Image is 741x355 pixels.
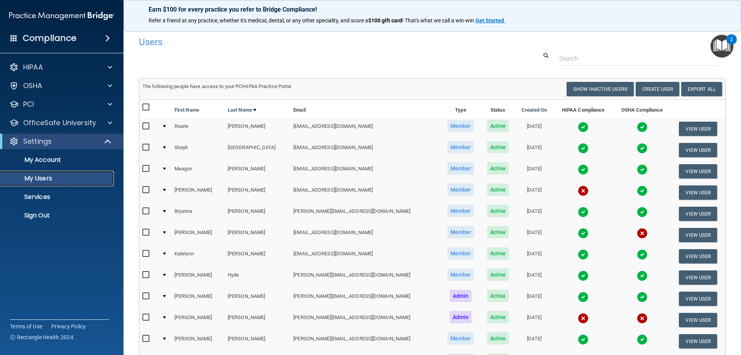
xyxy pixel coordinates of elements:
[475,17,504,24] strong: Get Started
[225,309,290,331] td: [PERSON_NAME]
[9,100,112,109] a: PCI
[290,182,440,203] td: [EMAIL_ADDRESS][DOMAIN_NAME]
[637,270,648,281] img: tick.e7d51cea.svg
[637,313,648,324] img: cross.ca9f0e7f.svg
[578,185,589,196] img: cross.ca9f0e7f.svg
[174,105,199,115] a: First Name
[613,100,671,118] th: OSHA Compliance
[578,207,589,217] img: tick.e7d51cea.svg
[447,226,474,238] span: Member
[637,185,648,196] img: tick.e7d51cea.svg
[679,122,717,136] button: View User
[9,8,114,24] img: PMB logo
[559,51,720,66] input: Search
[447,205,474,217] span: Member
[515,288,553,309] td: [DATE]
[290,331,440,352] td: [PERSON_NAME][EMAIL_ADDRESS][DOMAIN_NAME]
[637,292,648,302] img: tick.e7d51cea.svg
[679,270,717,285] button: View User
[578,122,589,132] img: tick.e7d51cea.svg
[487,141,509,153] span: Active
[450,290,472,302] span: Admin
[679,292,717,306] button: View User
[290,203,440,224] td: [PERSON_NAME][EMAIL_ADDRESS][DOMAIN_NAME]
[450,311,472,323] span: Admin
[679,228,717,242] button: View User
[515,139,553,161] td: [DATE]
[171,288,225,309] td: [PERSON_NAME]
[578,249,589,260] img: tick.e7d51cea.svg
[637,249,648,260] img: tick.e7d51cea.svg
[171,182,225,203] td: [PERSON_NAME]
[681,82,722,96] a: Export All
[637,122,648,132] img: tick.e7d51cea.svg
[487,332,509,345] span: Active
[679,334,717,348] button: View User
[290,224,440,246] td: [EMAIL_ADDRESS][DOMAIN_NAME]
[637,143,648,154] img: tick.e7d51cea.svg
[637,164,648,175] img: tick.e7d51cea.svg
[515,161,553,182] td: [DATE]
[171,246,225,267] td: Katelynn
[171,161,225,182] td: Meagon
[225,139,290,161] td: [GEOGRAPHIC_DATA]
[290,267,440,288] td: [PERSON_NAME][EMAIL_ADDRESS][DOMAIN_NAME]
[515,182,553,203] td: [DATE]
[23,63,43,72] p: HIPAA
[440,100,480,118] th: Type
[290,161,440,182] td: [EMAIL_ADDRESS][DOMAIN_NAME]
[447,332,474,345] span: Member
[149,17,368,24] span: Refer a friend at any practice, whether it's medical, dental, or any other speciality, and score a
[578,334,589,345] img: tick.e7d51cea.svg
[447,120,474,132] span: Member
[225,331,290,352] td: [PERSON_NAME]
[447,162,474,175] span: Member
[578,143,589,154] img: tick.e7d51cea.svg
[402,17,475,24] span: ! That's what we call a win-win.
[578,292,589,302] img: tick.e7d51cea.svg
[636,82,679,96] button: Create User
[679,207,717,221] button: View User
[730,39,733,49] div: 2
[225,161,290,182] td: [PERSON_NAME]
[487,162,509,175] span: Active
[487,205,509,217] span: Active
[515,267,553,288] td: [DATE]
[679,185,717,200] button: View User
[142,83,291,89] span: The following people have access to your PCIHIPAA Practice Portal
[290,288,440,309] td: [PERSON_NAME][EMAIL_ADDRESS][DOMAIN_NAME]
[487,120,509,132] span: Active
[578,270,589,281] img: tick.e7d51cea.svg
[637,228,648,239] img: cross.ca9f0e7f.svg
[487,183,509,196] span: Active
[9,81,112,90] a: OSHA
[225,182,290,203] td: [PERSON_NAME]
[447,141,474,153] span: Member
[9,137,112,146] a: Settings
[225,224,290,246] td: [PERSON_NAME]
[10,323,42,330] a: Terms of Use
[228,105,256,115] a: Last Name
[290,246,440,267] td: [EMAIL_ADDRESS][DOMAIN_NAME]
[487,268,509,281] span: Active
[679,143,717,157] button: View User
[139,37,476,47] h4: Users
[567,82,634,96] button: Show Inactive Users
[23,118,96,127] p: OfficeSafe University
[447,183,474,196] span: Member
[515,118,553,139] td: [DATE]
[447,268,474,281] span: Member
[9,63,112,72] a: HIPAA
[368,17,402,24] strong: $100 gift card
[475,17,505,24] a: Get Started
[225,203,290,224] td: [PERSON_NAME]
[23,100,34,109] p: PCI
[23,81,42,90] p: OSHA
[711,35,733,58] button: Open Resource Center, 2 new notifications
[637,207,648,217] img: tick.e7d51cea.svg
[481,100,515,118] th: Status
[487,311,509,323] span: Active
[171,267,225,288] td: [PERSON_NAME]
[290,100,440,118] th: Email
[679,164,717,178] button: View User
